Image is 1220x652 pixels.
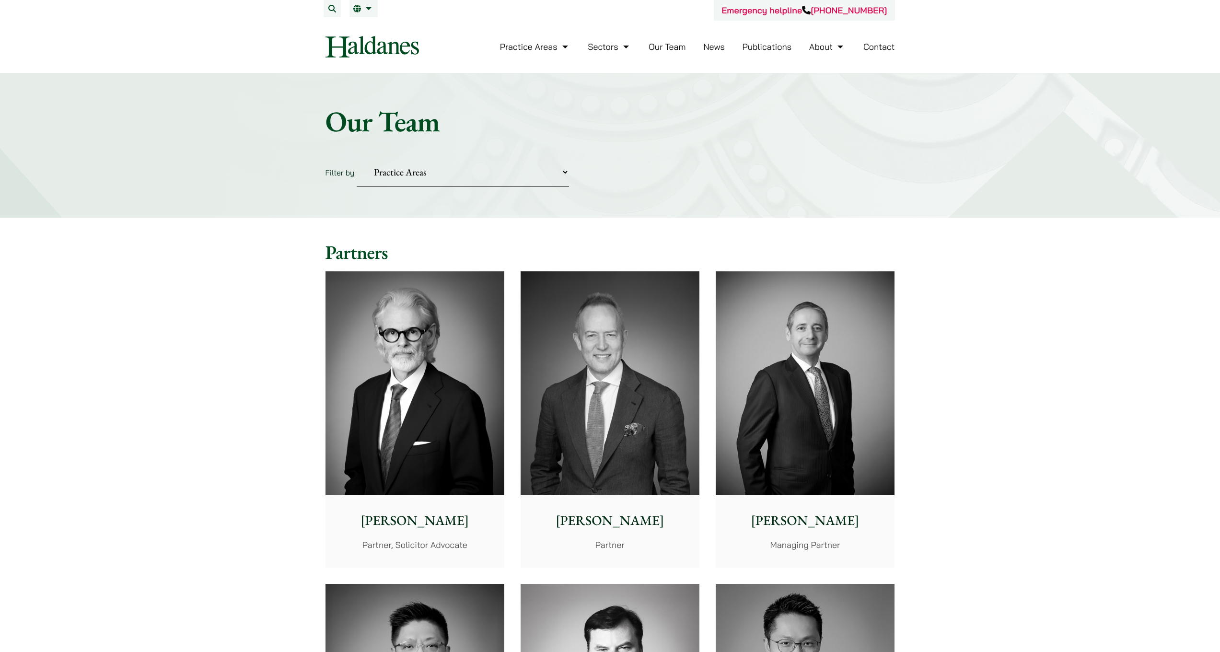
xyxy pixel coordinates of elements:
h2: Partners [325,241,895,264]
p: Partner [528,538,692,551]
a: About [809,41,846,52]
img: Logo of Haldanes [325,36,419,58]
a: News [703,41,725,52]
label: Filter by [325,168,355,177]
a: Practice Areas [500,41,570,52]
a: EN [353,5,374,12]
a: [PERSON_NAME] Partner, Solicitor Advocate [325,271,504,568]
a: Our Team [649,41,686,52]
a: [PERSON_NAME] Managing Partner [716,271,895,568]
a: Sectors [588,41,631,52]
a: Emergency helpline[PHONE_NUMBER] [721,5,887,16]
p: [PERSON_NAME] [723,511,887,531]
p: [PERSON_NAME] [333,511,497,531]
h1: Our Team [325,104,895,139]
p: Managing Partner [723,538,887,551]
p: Partner, Solicitor Advocate [333,538,497,551]
p: [PERSON_NAME] [528,511,692,531]
a: Publications [743,41,792,52]
a: Contact [863,41,895,52]
a: [PERSON_NAME] Partner [521,271,699,568]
